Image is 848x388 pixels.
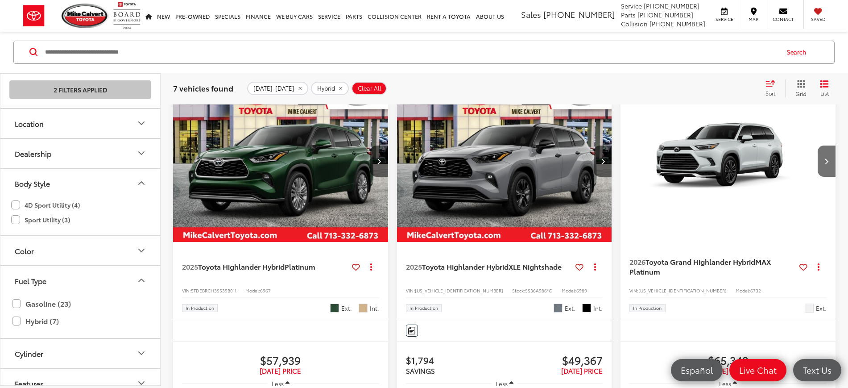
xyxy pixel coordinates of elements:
span: Stock: [512,287,525,294]
button: Comments [406,325,418,337]
span: Cypress [330,304,339,313]
span: In Production [186,306,214,310]
span: Live Chat [735,364,781,375]
span: [DATE] PRICE [629,367,827,375]
span: Text Us [798,364,836,375]
span: $1,794 [406,353,505,367]
span: 5TDEBRCH3SS39B011 [191,287,236,294]
img: 2026 Toyota Grand Highlander Hybrid Hybrid MAX Platinum [620,80,836,242]
span: Int. [370,304,379,313]
button: List View [813,79,836,97]
span: Less [719,380,731,388]
span: $57,939 [182,353,379,367]
span: Ext. [341,304,352,313]
button: Next image [594,146,612,177]
a: Live Chat [729,359,786,381]
span: Toyota Highlander Hybrid [422,261,509,271]
span: Black Mixed Media-Trimmed [582,304,591,313]
img: 2025 Toyota Highlander Hybrid Hybrid Platinum [173,80,389,242]
button: Actions [364,259,379,275]
span: In Production [410,306,438,310]
span: Model: [245,287,260,294]
span: 2025 [406,261,422,271]
button: Clear All [352,82,387,95]
span: Toyota Grand Highlander Hybrid [645,256,755,267]
a: 2026 Toyota Grand Highlander Hybrid Hybrid MAX Platinum2026 Toyota Grand Highlander Hybrid Hybrid... [620,80,836,242]
label: Hybrid (7) [12,313,149,329]
span: dropdown dots [594,263,596,270]
span: $65,342 [629,353,827,367]
button: Select sort value [761,79,785,97]
a: 2025 Toyota Highlander Hybrid Hybrid Platinum2025 Toyota Highlander Hybrid Hybrid Platinum2025 To... [173,80,389,242]
span: Service [621,1,642,10]
span: [DATE] PRICE [182,367,379,375]
div: Location [15,119,44,128]
span: [PHONE_NUMBER] [637,10,693,19]
span: Contact [773,16,794,22]
a: Español [671,359,723,381]
span: Int. [593,304,603,313]
label: Sport Utility (3) [11,213,70,227]
span: MAX Platinum [629,256,771,276]
a: 2025Toyota Highlander HybridXLE Nightshade [406,262,572,271]
button: Next image [818,146,836,177]
a: 2026Toyota Grand Highlander HybridMAX Platinum [629,257,796,277]
div: Color [136,246,147,256]
span: Saved [808,16,828,22]
a: 2025 Toyota Highlander Hybrid Hybrid XLE Nightshade2025 Toyota Highlander Hybrid Hybrid XLE Night... [397,80,613,242]
span: [DATE] PRICE [561,366,603,375]
div: Cylinder [136,348,147,359]
span: SS36A986*O [525,287,553,294]
div: Color [15,246,34,255]
button: remove 2024-2026 [247,82,308,95]
span: Less [272,380,284,388]
span: [US_VEHICLE_IDENTIFICATION_NUMBER] [638,287,727,294]
button: LocationLocation [0,109,161,138]
button: Fuel TypeFuel Type [0,266,161,295]
span: Platinum [285,261,315,271]
div: Features [15,379,44,388]
span: dropdown dots [370,263,372,270]
span: VIN: [182,287,191,294]
div: 2025 Toyota Highlander Hybrid Hybrid Platinum 0 [173,80,389,242]
span: List [820,89,829,97]
span: 7 vehicles found [173,83,233,93]
button: Grid View [785,79,813,97]
span: 6989 [576,287,587,294]
span: Ext. [565,304,575,313]
span: Grid [795,90,807,97]
span: Cement [554,304,563,313]
span: In Production [633,306,662,310]
label: Gasoline (23) [12,296,149,312]
span: 6732 [750,287,761,294]
div: Cylinder [15,349,43,358]
span: Wind Chill Pearl [805,304,814,313]
button: Actions [587,259,603,275]
span: Glazed Caramel Leather-Trimmed [359,304,368,313]
button: Body StyleBody Style [0,169,161,198]
span: 6967 [260,287,271,294]
span: [PHONE_NUMBER] [644,1,699,10]
input: Search by Make, Model, or Keyword [44,42,778,63]
button: remove Hybrid [311,82,349,95]
span: Collision [621,19,648,28]
span: Map [744,16,763,22]
button: ColorColor [0,236,161,265]
button: Actions [811,259,827,275]
div: Dealership [136,148,147,159]
div: 2025 Toyota Highlander Hybrid Hybrid XLE Nightshade 0 [397,80,613,242]
span: [US_VEHICLE_IDENTIFICATION_NUMBER] [415,287,503,294]
span: dropdown dots [818,263,819,270]
button: CylinderCylinder [0,339,161,368]
span: $49,367 [505,353,603,367]
div: Fuel Type [136,275,147,286]
span: SAVINGS [406,366,435,375]
div: Body Style [136,178,147,189]
span: [PHONE_NUMBER] [543,8,615,20]
span: Ext. [816,304,827,313]
img: 2025 Toyota Highlander Hybrid Hybrid XLE Nightshade [397,80,613,243]
span: Sort [765,89,775,97]
span: Less [496,380,508,388]
span: VIN: [629,287,638,294]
